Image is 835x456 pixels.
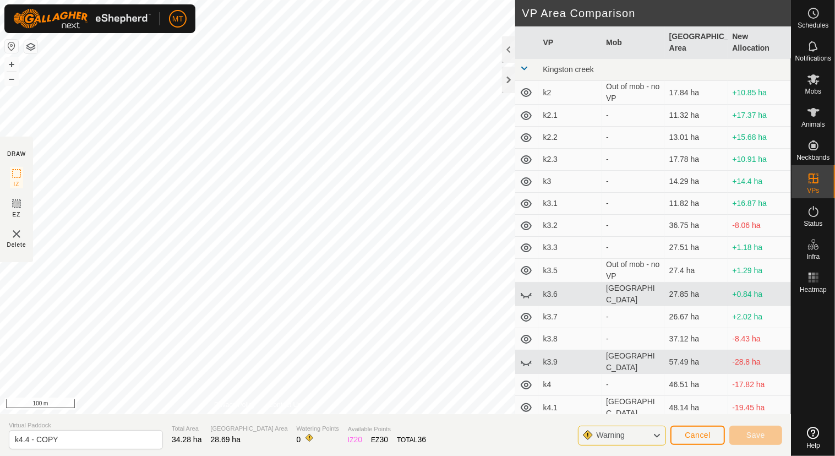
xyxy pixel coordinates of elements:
td: k2.3 [538,149,602,171]
span: MT [172,13,183,25]
span: Watering Points [297,424,339,433]
button: Save [729,426,782,445]
td: +16.87 ha [728,193,791,215]
th: VP [538,26,602,59]
td: +1.18 ha [728,237,791,259]
span: Status [804,220,822,227]
div: Out of mob - no VP [606,259,661,282]
button: Map Layers [24,40,37,53]
span: Notifications [795,55,831,62]
div: EZ [371,434,388,446]
div: TOTAL [397,434,426,446]
div: - [606,311,661,323]
span: Kingston creek [543,65,594,74]
span: Virtual Paddock [9,421,163,430]
div: - [606,379,661,390]
td: 27.85 ha [665,283,728,306]
a: Help [792,422,835,453]
td: 57.49 ha [665,350,728,374]
td: k2 [538,81,602,105]
img: Gallagher Logo [13,9,151,29]
td: +10.85 ha [728,81,791,105]
div: [GEOGRAPHIC_DATA] [606,396,661,419]
td: 27.4 ha [665,259,728,283]
td: +0.84 ha [728,283,791,306]
td: +15.68 ha [728,127,791,149]
td: 11.82 ha [665,193,728,215]
div: DRAW [7,150,26,158]
span: Available Points [348,425,426,434]
span: Total Area [172,424,202,433]
a: Privacy Policy [214,400,255,410]
td: k3.9 [538,350,602,374]
td: +17.37 ha [728,105,791,127]
span: Heatmap [800,286,827,293]
td: -28.8 ha [728,350,791,374]
span: Help [806,442,820,449]
span: Delete [7,241,26,249]
span: Warning [596,431,625,439]
button: + [5,58,18,71]
span: [GEOGRAPHIC_DATA] Area [211,424,288,433]
td: 36.75 ha [665,215,728,237]
td: +10.91 ha [728,149,791,171]
h2: VP Area Comparison [522,7,791,20]
td: k3.7 [538,306,602,328]
span: IZ [14,180,20,188]
button: Reset Map [5,40,18,53]
td: 27.51 ha [665,237,728,259]
a: Contact Us [269,400,301,410]
td: 37.12 ha [665,328,728,350]
div: - [606,198,661,209]
span: 34.28 ha [172,435,202,444]
div: - [606,242,661,253]
td: 48.14 ha [665,396,728,420]
td: 13.01 ha [665,127,728,149]
td: k3.2 [538,215,602,237]
td: k4 [538,374,602,396]
td: k3.1 [538,193,602,215]
td: -8.43 ha [728,328,791,350]
span: Infra [806,253,820,260]
th: New Allocation [728,26,791,59]
span: 0 [297,435,301,444]
td: k3.5 [538,259,602,283]
td: k3.3 [538,237,602,259]
span: 36 [418,435,427,444]
span: Animals [801,121,825,128]
td: k3 [538,171,602,193]
div: - [606,154,661,165]
td: 17.84 ha [665,81,728,105]
div: IZ [348,434,362,446]
td: -8.06 ha [728,215,791,237]
td: +2.02 ha [728,306,791,328]
th: Mob [602,26,665,59]
span: Save [746,431,765,439]
div: - [606,176,661,187]
td: k2.2 [538,127,602,149]
td: k4.1 [538,396,602,420]
td: 17.78 ha [665,149,728,171]
td: k2.1 [538,105,602,127]
div: - [606,333,661,345]
div: [GEOGRAPHIC_DATA] [606,350,661,373]
span: 28.69 ha [211,435,241,444]
span: VPs [807,187,819,194]
div: - [606,220,661,231]
span: Cancel [685,431,711,439]
td: -17.82 ha [728,374,791,396]
td: +14.4 ha [728,171,791,193]
td: 11.32 ha [665,105,728,127]
td: +1.29 ha [728,259,791,283]
img: VP [10,227,23,241]
div: [GEOGRAPHIC_DATA] [606,283,661,306]
span: Schedules [798,22,828,29]
button: Cancel [670,426,725,445]
td: k3.8 [538,328,602,350]
td: 26.67 ha [665,306,728,328]
div: - [606,110,661,121]
th: [GEOGRAPHIC_DATA] Area [665,26,728,59]
td: k3.6 [538,283,602,306]
div: Out of mob - no VP [606,81,661,104]
span: Mobs [805,88,821,95]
